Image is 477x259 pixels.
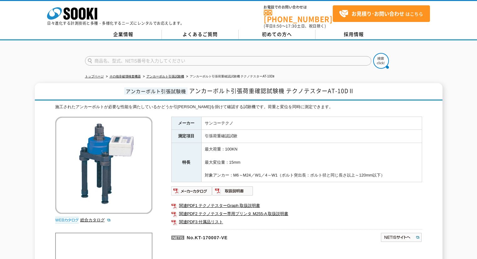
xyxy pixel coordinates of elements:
[55,217,79,223] img: webカタログ
[171,186,212,196] img: メーカーカタログ
[373,53,389,69] img: btn_search.png
[55,104,422,110] div: 施工されたアンカーボルトが必要な性能を満たしているかどうか引[PERSON_NAME]を掛けて確認する試験機です。荷重と変位を同時に測定できます。
[171,190,212,195] a: メーカーカタログ
[201,130,422,143] td: 引張荷重確認試験
[171,218,422,226] a: 関連PDF3 付属品リスト
[380,232,422,242] img: NETISサイトへ
[239,30,315,39] a: 初めての方へ
[262,31,292,38] span: 初めての方へ
[171,143,201,182] th: 特長
[185,73,275,80] li: アンカーボルト引張荷重確認試験機 テクノテスターAT-10DⅡ
[124,87,188,95] span: アンカーボルト引張試験機
[80,218,111,222] a: 総合カタログ
[201,117,422,130] td: サンコーテクノ
[171,202,422,210] a: 関連PDF1 テクノテスターGraph 取扱説明書
[339,9,423,18] span: はこちら
[171,210,422,218] a: 関連PDF2 テクノテスター専用プリンタ M255-A 取扱説明書
[273,23,282,29] span: 8:50
[146,75,184,78] a: アンカーボルト引張試験機
[286,23,297,29] span: 17:30
[264,5,333,9] span: お電話でのお問い合わせは
[212,186,253,196] img: 取扱説明書
[315,30,392,39] a: 採用情報
[189,87,354,95] span: アンカーボルト引張荷重確認試験機 テクノテスターAT-10DⅡ
[171,130,201,143] th: 測定項目
[352,10,404,17] strong: お見積り･お問い合わせ
[333,5,430,22] a: お見積り･お問い合わせはこちら
[212,190,253,195] a: 取扱説明書
[85,30,162,39] a: 企業情報
[85,56,371,66] input: 商品名、型式、NETIS番号を入力してください
[55,117,152,214] img: アンカーボルト引張荷重確認試験機 テクノテスターAT-10DⅡ
[109,75,141,78] a: その他非破壊検査機器
[162,30,239,39] a: よくあるご質問
[171,229,320,244] p: No.KT-170007-VE
[85,75,104,78] a: トップページ
[264,23,326,29] span: (平日 ～ 土日、祝日除く)
[171,117,201,130] th: メーカー
[201,143,422,182] td: 最大荷重：100KN 最大変位量：15mm 対象アンカー：M6～M24／W1／4～W1（ボルト突出長：ボルト径と同じ長さ以上～120mm以下）
[47,21,184,25] p: 日々進化する計測技術と多種・多様化するニーズにレンタルでお応えします。
[264,10,333,23] a: [PHONE_NUMBER]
